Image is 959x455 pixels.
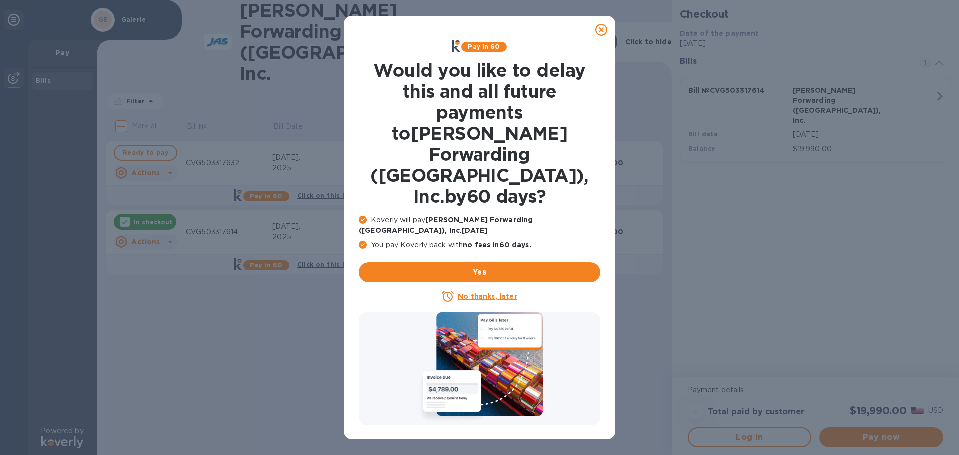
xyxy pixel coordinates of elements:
[468,43,500,50] b: Pay in 60
[458,292,517,300] u: No thanks, later
[367,266,592,278] span: Yes
[359,240,600,250] p: You pay Koverly back with
[359,215,600,236] p: Koverly will pay
[359,216,533,234] b: [PERSON_NAME] Forwarding ([GEOGRAPHIC_DATA]), Inc. [DATE]
[359,262,600,282] button: Yes
[359,60,600,207] h1: Would you like to delay this and all future payments to [PERSON_NAME] Forwarding ([GEOGRAPHIC_DAT...
[463,241,531,249] b: no fees in 60 days .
